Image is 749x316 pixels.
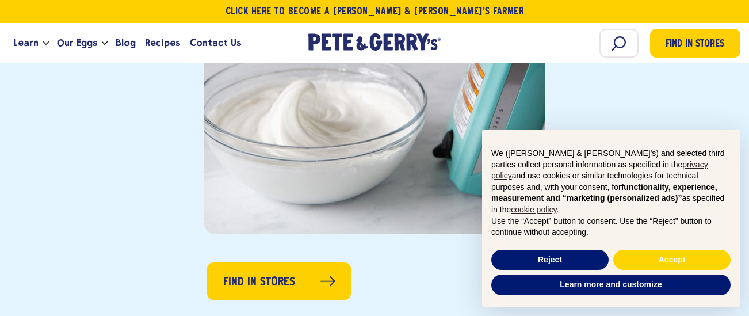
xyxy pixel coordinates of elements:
[52,28,102,59] a: Our Eggs
[491,275,731,295] button: Learn more and customize
[599,29,639,58] input: Search
[650,29,740,58] a: Find in Stores
[145,36,180,50] span: Recipes
[116,36,136,50] span: Blog
[43,41,49,45] button: Open the dropdown menu for Learn
[185,28,246,59] a: Contact Us
[140,28,185,59] a: Recipes
[57,36,97,50] span: Our Eggs
[223,273,295,291] span: Find in Stores
[491,148,731,216] p: We ([PERSON_NAME] & [PERSON_NAME]'s) and selected third parties collect personal information as s...
[102,41,108,45] button: Open the dropdown menu for Our Eggs
[491,216,731,238] p: Use the “Accept” button to consent. Use the “Reject” button to continue without accepting.
[13,36,39,50] span: Learn
[9,28,43,59] a: Learn
[207,262,351,300] a: Find in Stores
[190,36,241,50] span: Contact Us
[511,205,556,214] a: cookie policy
[491,250,609,271] button: Reject
[111,28,140,59] a: Blog
[666,37,724,52] span: Find in Stores
[613,250,731,271] button: Accept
